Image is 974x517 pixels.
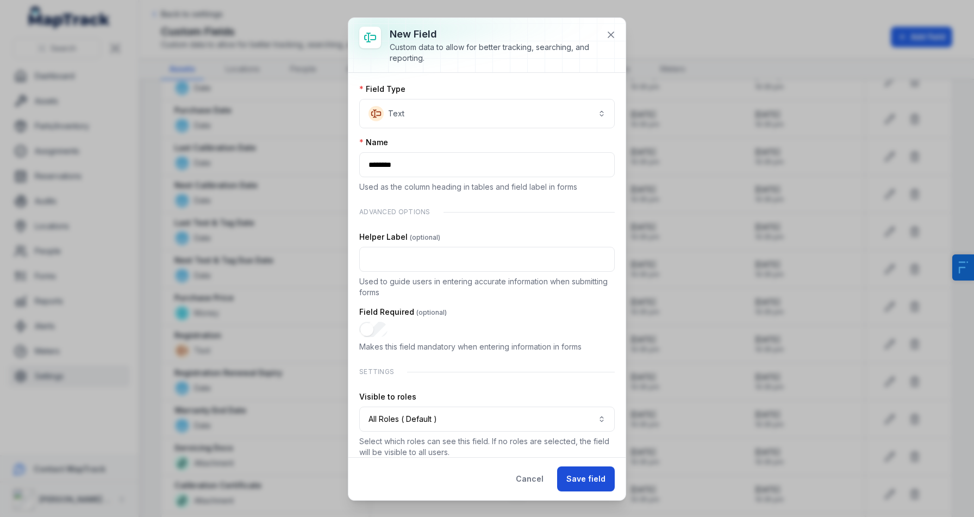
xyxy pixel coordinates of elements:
[359,182,615,192] p: Used as the column heading in tables and field label in forms
[507,466,553,491] button: Cancel
[390,42,597,64] div: Custom data to allow for better tracking, searching, and reporting.
[557,466,615,491] button: Save field
[359,137,388,148] label: Name
[359,99,615,128] button: Text
[359,276,615,298] p: Used to guide users in entering accurate information when submitting forms
[359,407,615,432] button: All Roles ( Default )
[359,232,440,242] label: Helper Label
[359,361,615,383] div: Settings
[359,391,416,402] label: Visible to roles
[359,341,615,352] p: Makes this field mandatory when entering information in forms
[359,307,447,317] label: Field Required
[359,436,615,458] p: Select which roles can see this field. If no roles are selected, the field will be visible to all...
[359,322,388,337] input: :r8d:-form-item-label
[359,201,615,223] div: Advanced Options
[359,247,615,272] input: :r8c:-form-item-label
[359,152,615,177] input: :r8a:-form-item-label
[359,84,405,95] label: Field Type
[390,27,597,42] h3: New field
